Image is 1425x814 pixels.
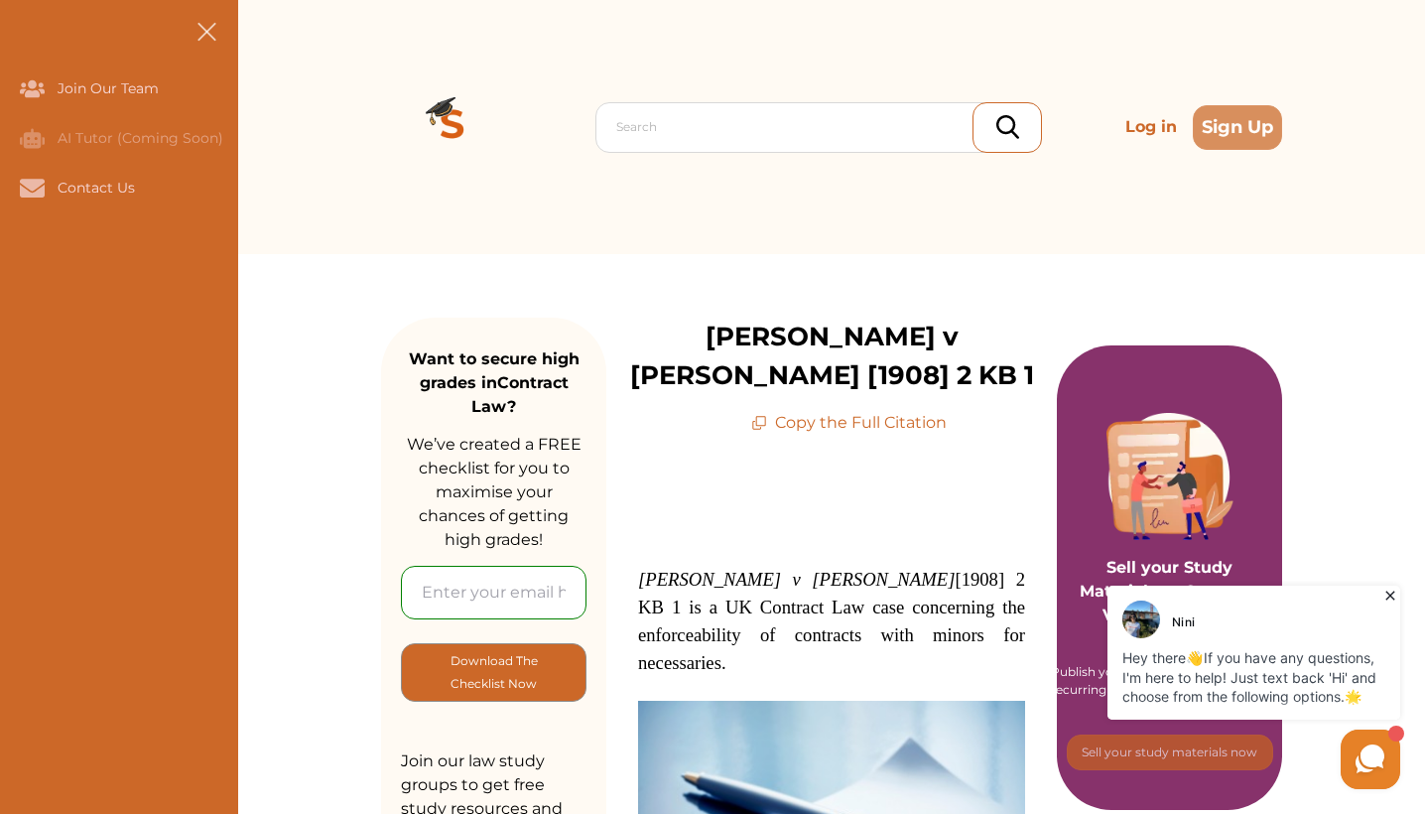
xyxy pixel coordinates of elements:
[407,435,582,549] span: We’ve created a FREE checklist for you to maximise your chances of getting high grades!
[1106,413,1233,540] img: Purple card image
[606,318,1057,395] p: [PERSON_NAME] v [PERSON_NAME] [1908] 2 KB 1
[1077,500,1262,651] p: Sell your Study Materials to Generate Value from your Knowledge
[1117,107,1185,147] p: Log in
[401,566,586,619] input: Enter your email here
[442,649,546,696] p: Download The Checklist Now
[381,56,524,199] img: Logo
[996,115,1019,139] img: search_icon
[638,569,955,590] em: [PERSON_NAME] v [PERSON_NAME]
[1193,105,1282,150] button: Sign Up
[949,581,1405,794] iframe: HelpCrunch
[401,643,586,702] button: [object Object]
[409,349,580,416] strong: Want to secure high grades in Contract Law ?
[751,411,947,435] p: Copy the Full Citation
[638,569,1025,673] span: [1908] 2 KB 1 is a UK Contract Law case concerning the enforceability of contracts with minors fo...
